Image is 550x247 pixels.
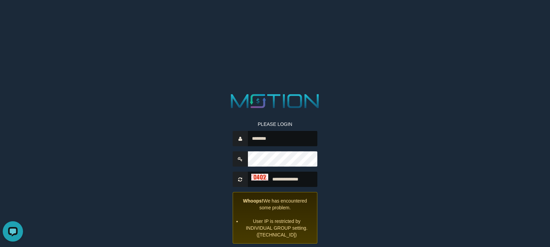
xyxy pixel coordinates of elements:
button: Open LiveChat chat widget [3,3,23,23]
li: User IP is restricted by INDIVIDUAL GROUP setting. ([TECHNICAL_ID]) [241,218,312,238]
div: We has encountered some problem. [233,192,318,244]
p: PLEASE LOGIN [233,121,318,128]
strong: Whoops! [243,198,263,204]
img: captcha [251,174,268,180]
img: MOTION_logo.png [227,92,323,111]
